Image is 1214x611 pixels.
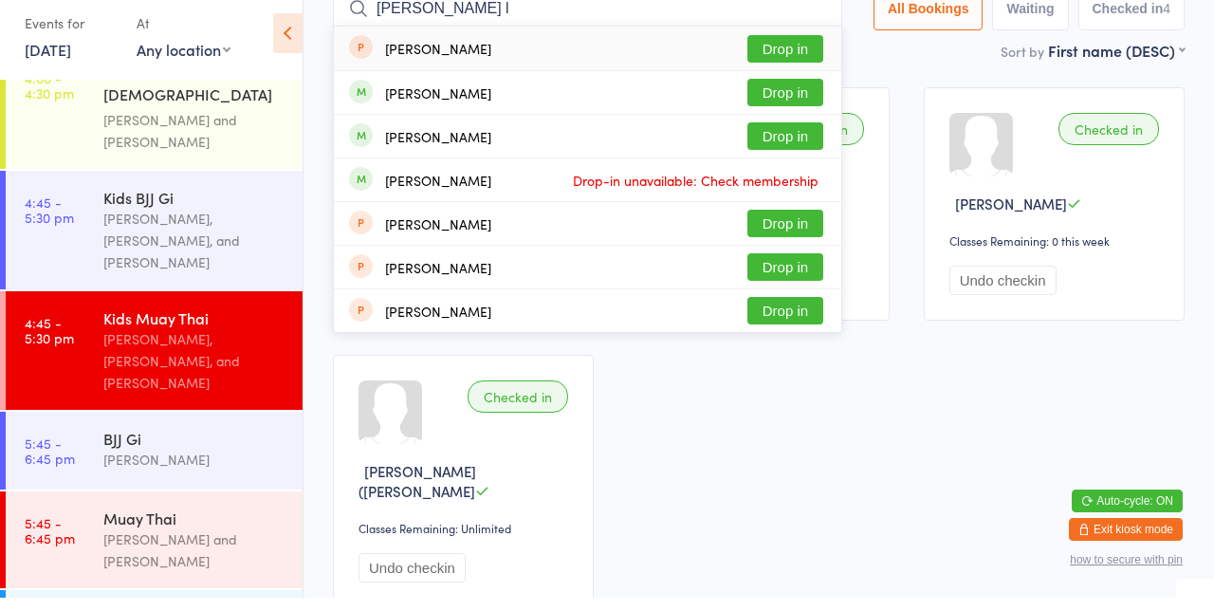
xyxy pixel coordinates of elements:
[103,441,286,462] div: BJJ Gi
[359,533,574,549] div: Classes Remaining: Unlimited
[25,52,71,73] a: [DATE]
[25,449,75,479] time: 5:45 - 6:45 pm
[25,528,75,559] time: 5:45 - 6:45 pm
[137,21,230,52] div: At
[949,279,1057,308] button: Undo checkin
[568,179,823,208] span: Drop-in unavailable: Check membership
[468,394,568,426] div: Checked in
[103,542,286,585] div: [PERSON_NAME] and [PERSON_NAME]
[747,310,823,338] button: Drop in
[385,317,491,332] div: [PERSON_NAME]
[103,76,286,122] div: DC Kids [DEMOGRAPHIC_DATA] Term 3 Week
[103,221,286,287] div: [PERSON_NAME], [PERSON_NAME], and [PERSON_NAME]
[25,83,74,114] time: 4:00 - 4:30 pm
[1058,126,1159,158] div: Checked in
[6,305,303,423] a: 4:45 -5:30 pmKids Muay Thai[PERSON_NAME], [PERSON_NAME], and [PERSON_NAME]
[103,462,286,484] div: [PERSON_NAME]
[6,505,303,602] a: 5:45 -6:45 pmMuay Thai[PERSON_NAME] and [PERSON_NAME]
[747,267,823,294] button: Drop in
[103,321,286,342] div: Kids Muay Thai
[6,425,303,503] a: 5:45 -6:45 pmBJJ Gi[PERSON_NAME]
[949,246,1165,262] div: Classes Remaining: 0 this week
[6,184,303,303] a: 4:45 -5:30 pmKids BJJ Gi[PERSON_NAME], [PERSON_NAME], and [PERSON_NAME]
[1163,14,1170,29] div: 4
[385,142,491,157] div: [PERSON_NAME]
[385,99,491,114] div: [PERSON_NAME]
[747,136,823,163] button: Drop in
[385,273,491,288] div: [PERSON_NAME]
[1069,531,1183,554] button: Exit kiosk mode
[359,566,466,596] button: Undo checkin
[385,186,491,201] div: [PERSON_NAME]
[747,223,823,250] button: Drop in
[1070,566,1183,580] button: how to secure with pin
[137,52,230,73] div: Any location
[747,92,823,120] button: Drop in
[25,208,74,238] time: 4:45 - 5:30 pm
[1001,55,1044,74] label: Sort by
[1048,53,1185,74] div: First name (DESC)
[103,521,286,542] div: Muay Thai
[359,474,476,514] span: [PERSON_NAME] ([PERSON_NAME]
[385,230,491,245] div: [PERSON_NAME]
[955,207,1067,227] span: [PERSON_NAME]
[1072,503,1183,526] button: Auto-cycle: ON
[103,122,286,166] div: [PERSON_NAME] and [PERSON_NAME]
[747,48,823,76] button: Drop in
[6,60,303,182] a: 4:00 -4:30 pmDC Kids [DEMOGRAPHIC_DATA] Term 3 Week[PERSON_NAME] and [PERSON_NAME]
[103,342,286,407] div: [PERSON_NAME], [PERSON_NAME], and [PERSON_NAME]
[25,328,74,359] time: 4:45 - 5:30 pm
[385,54,491,69] div: [PERSON_NAME]
[25,21,118,52] div: Events for
[103,200,286,221] div: Kids BJJ Gi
